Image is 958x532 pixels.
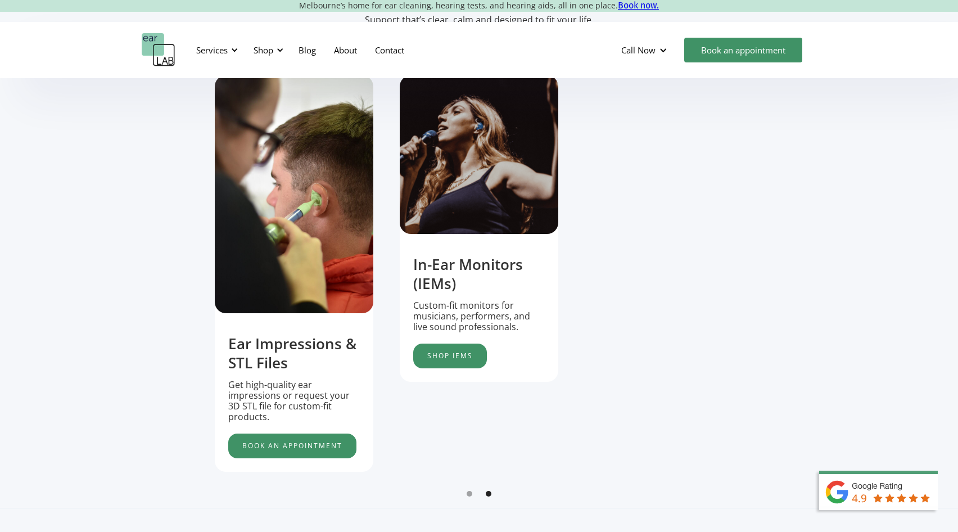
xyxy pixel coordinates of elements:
[290,34,325,66] a: Blog
[467,491,472,497] div: Show slide 1 of 2
[215,75,373,472] div: 4 of 5
[247,33,287,67] div: Shop
[228,335,360,373] h3: Ear Impressions & STL Files
[413,255,545,294] h3: In-Ear Monitors (IEMs)
[486,491,491,497] div: Show slide 2 of 2
[215,75,743,508] div: carousel
[196,44,228,56] div: Services
[366,34,413,66] a: Contact
[684,38,802,62] a: Book an appointment
[228,434,356,458] a: book an appointment
[400,75,558,382] div: 5 of 5
[142,33,175,67] a: home
[612,33,679,67] div: Call Now
[325,34,366,66] a: About
[215,75,373,313] img: man getting injection molding.
[413,344,487,368] a: shop iems
[189,33,241,67] div: Services
[330,15,628,47] p: Support that’s clear, calm and designed to fit your life. Explore our services below, whether you...
[621,44,656,56] div: Call Now
[228,380,360,423] p: Get high-quality ear impressions or request your 3D STL file for custom-fit products.
[413,300,545,333] p: Custom-fit monitors for musicians, performers, and live sound professionals.
[254,44,273,56] div: Shop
